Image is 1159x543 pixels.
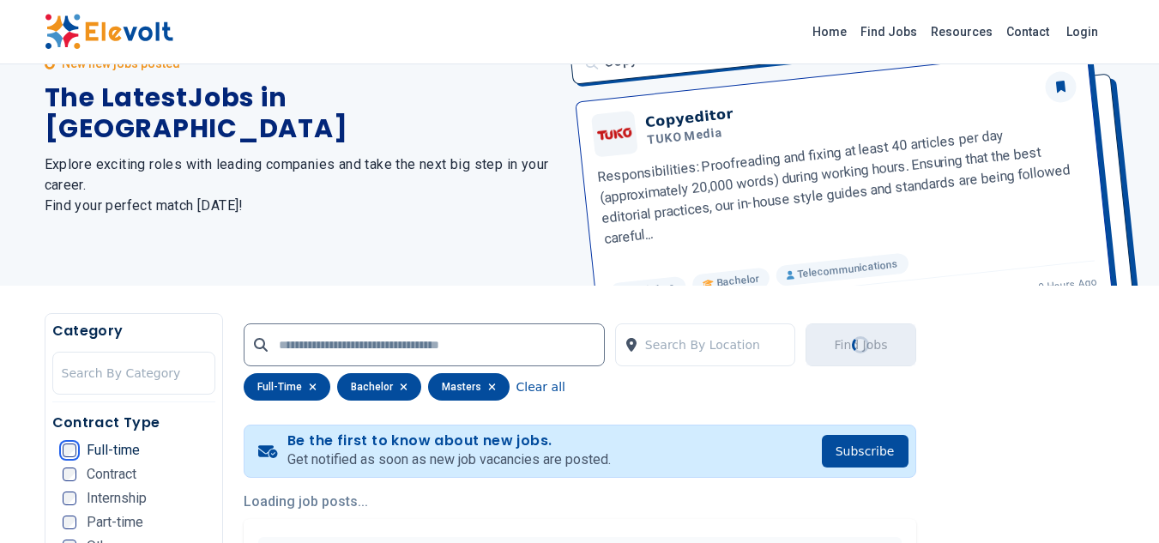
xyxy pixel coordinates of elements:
input: Full-time [63,443,76,457]
span: Full-time [87,443,140,457]
p: Loading job posts... [244,492,916,512]
h2: Explore exciting roles with leading companies and take the next big step in your career. Find you... [45,154,559,216]
div: masters [428,373,510,401]
iframe: Chat Widget [1073,461,1159,543]
a: Find Jobs [854,18,924,45]
button: Find JobsLoading... [806,323,915,366]
h1: The Latest Jobs in [GEOGRAPHIC_DATA] [45,82,559,144]
h5: Category [52,321,215,341]
input: Contract [63,468,76,481]
div: bachelor [337,373,421,401]
span: Part-time [87,516,143,529]
div: Loading... [850,335,872,356]
span: Internship [87,492,147,505]
a: Resources [924,18,999,45]
img: Elevolt [45,14,173,50]
input: Internship [63,492,76,505]
a: Login [1056,15,1108,49]
input: Part-time [63,516,76,529]
h5: Contract Type [52,413,215,433]
a: Contact [999,18,1056,45]
h4: Be the first to know about new jobs. [287,432,611,449]
a: Home [806,18,854,45]
button: Subscribe [822,435,908,468]
div: full-time [244,373,330,401]
p: Get notified as soon as new job vacancies are posted. [287,449,611,470]
button: Clear all [516,373,565,401]
span: Contract [87,468,136,481]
